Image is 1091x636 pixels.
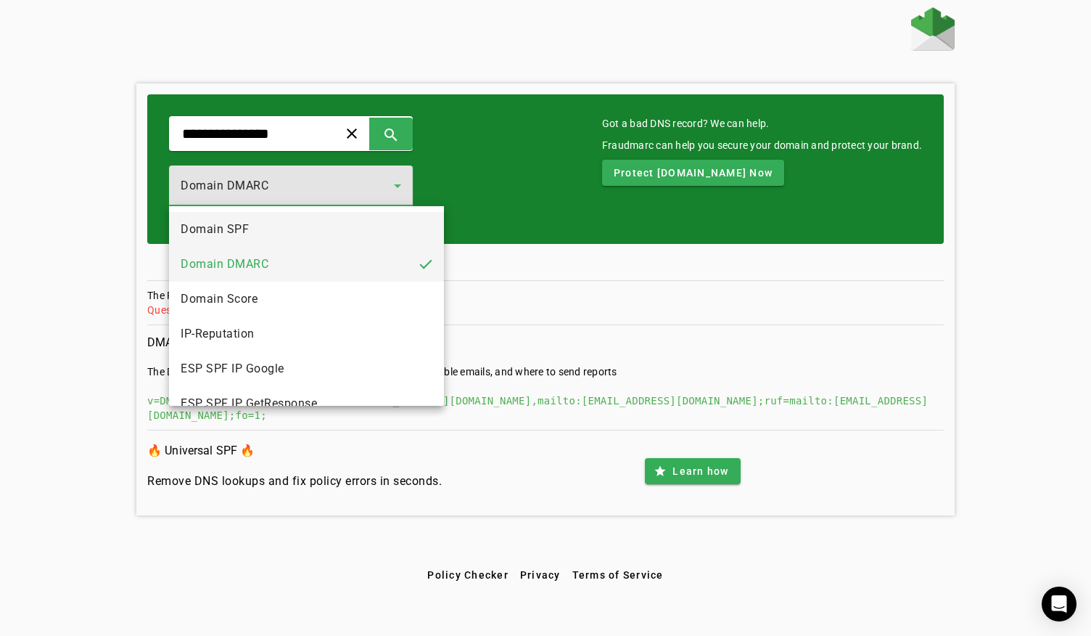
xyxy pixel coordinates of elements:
[181,221,249,238] span: Domain SPF
[181,256,268,273] span: Domain DMARC
[181,325,255,343] span: IP-Reputation
[181,395,317,412] span: ESP SPF IP GetResponse
[181,360,284,378] span: ESP SPF IP Google
[1042,587,1076,621] div: Open Intercom Messenger
[181,290,258,308] span: Domain Score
